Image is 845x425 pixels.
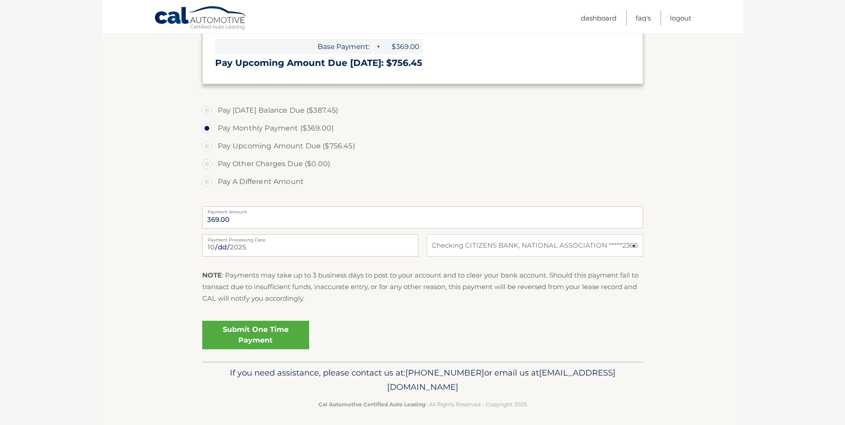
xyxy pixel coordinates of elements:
strong: NOTE [202,271,222,279]
a: FAQ's [636,11,651,25]
input: Payment Date [202,234,418,257]
a: Dashboard [581,11,616,25]
label: Payment Amount [202,206,643,213]
label: Payment Processing Date [202,234,418,241]
label: Pay Upcoming Amount Due ($756.45) [202,137,643,155]
span: $369.00 [383,39,423,54]
span: + [373,39,382,54]
input: Payment Amount [202,206,643,229]
span: [EMAIL_ADDRESS][DOMAIN_NAME] [387,368,616,392]
strong: Cal Automotive Certified Auto Leasing [318,401,425,408]
a: Logout [670,11,691,25]
p: If you need assistance, please contact us at: or email us at [208,366,637,394]
span: [PHONE_NUMBER] [405,368,484,378]
p: : Payments may take up to 3 business days to post to your account and to clear your bank account.... [202,270,643,305]
label: Pay [DATE] Balance Due ($387.45) [202,102,643,119]
label: Pay Other Charges Due ($0.00) [202,155,643,173]
p: - All Rights Reserved - Copyright 2025 [208,400,637,409]
a: Cal Automotive [154,6,248,32]
span: Base Payment: [215,39,373,54]
h3: Pay Upcoming Amount Due [DATE]: $756.45 [215,57,630,69]
label: Pay Monthly Payment ($369.00) [202,119,643,137]
label: Pay A Different Amount [202,173,643,191]
a: Submit One Time Payment [202,321,309,349]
